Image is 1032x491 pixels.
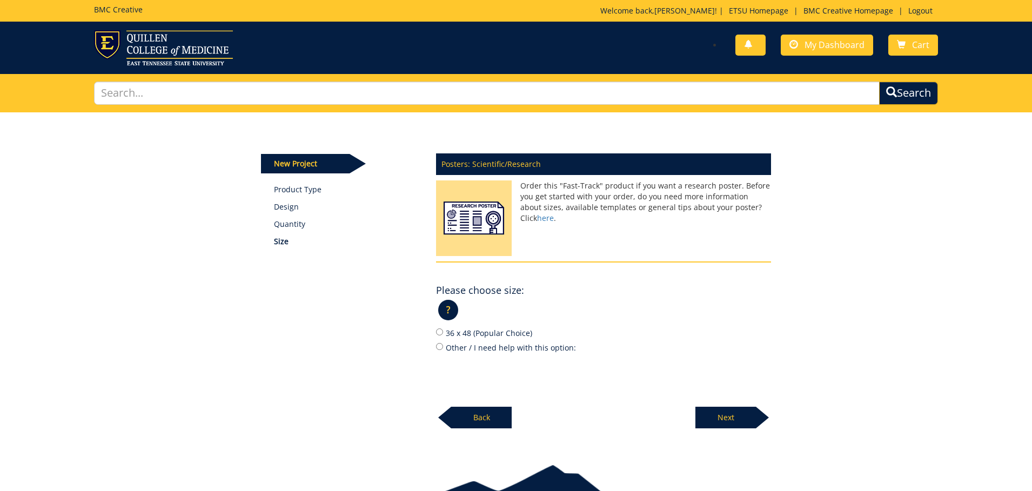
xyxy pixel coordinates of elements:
h4: Please choose size: [436,285,524,296]
a: ETSU Homepage [723,5,794,16]
p: Size [274,236,420,247]
a: Product Type [274,184,420,195]
button: Search [879,82,938,105]
input: Other / I need help with this option: [436,343,443,350]
p: Welcome back, ! | | | [600,5,938,16]
a: My Dashboard [781,35,873,56]
input: 36 x 48 (Popular Choice) [436,328,443,335]
img: ETSU logo [94,30,233,65]
input: Search... [94,82,880,105]
span: My Dashboard [805,39,865,51]
a: Cart [888,35,938,56]
p: Posters: Scientific/Research [436,153,771,175]
a: [PERSON_NAME] [654,5,715,16]
a: BMC Creative Homepage [798,5,899,16]
p: Order this "Fast-Track" product if you want a research poster. Before you get started with your o... [436,180,771,224]
p: ? [438,300,458,320]
p: Design [274,201,420,212]
span: Cart [912,39,929,51]
a: here [537,213,554,223]
p: Back [451,407,512,428]
p: Next [695,407,756,428]
p: New Project [261,154,350,173]
a: Logout [903,5,938,16]
p: Quantity [274,219,420,230]
label: 36 x 48 (Popular Choice) [436,327,771,339]
label: Other / I need help with this option: [436,341,771,353]
h5: BMC Creative [94,5,143,14]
